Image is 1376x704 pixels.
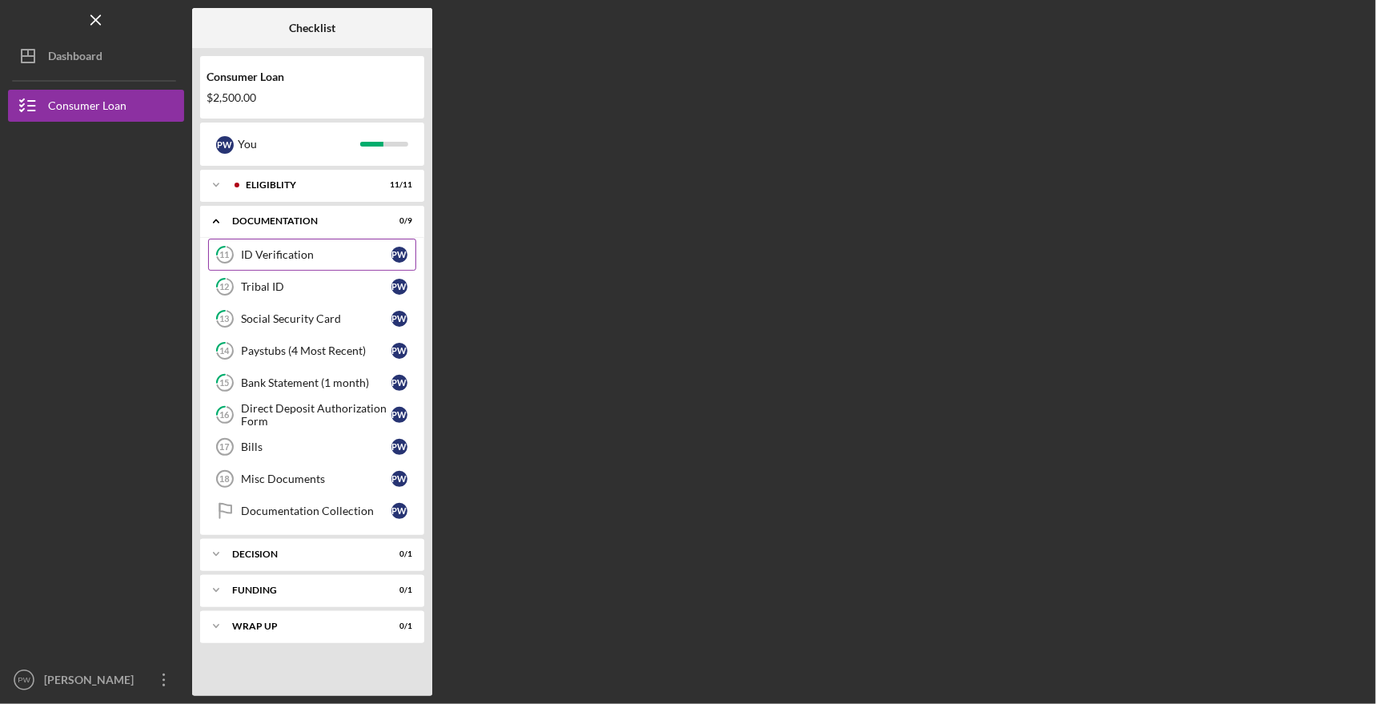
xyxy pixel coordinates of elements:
[383,549,412,559] div: 0 / 1
[232,216,372,226] div: Documentation
[216,136,234,154] div: P W
[391,279,407,295] div: P W
[8,90,184,122] button: Consumer Loan
[391,407,407,423] div: P W
[241,248,391,261] div: ID Verification
[391,375,407,391] div: P W
[391,343,407,359] div: P W
[289,22,335,34] b: Checklist
[208,495,416,527] a: Documentation CollectionPW
[391,439,407,455] div: P W
[241,441,391,453] div: Bills
[232,549,372,559] div: Decision
[208,271,416,303] a: 12Tribal IDPW
[391,311,407,327] div: P W
[241,376,391,389] div: Bank Statement (1 month)
[241,344,391,357] div: Paystubs (4 Most Recent)
[220,314,230,324] tspan: 13
[208,239,416,271] a: 11ID VerificationPW
[391,247,407,263] div: P W
[391,503,407,519] div: P W
[383,216,412,226] div: 0 / 9
[208,367,416,399] a: 15Bank Statement (1 month)PW
[246,180,372,190] div: Eligiblity
[48,90,126,126] div: Consumer Loan
[8,664,184,696] button: PW[PERSON_NAME]
[220,410,231,420] tspan: 16
[241,473,391,485] div: Misc Documents
[241,280,391,293] div: Tribal ID
[18,676,30,685] text: PW
[238,131,360,158] div: You
[8,40,184,72] button: Dashboard
[232,585,372,595] div: Funding
[232,622,372,631] div: Wrap up
[219,442,229,452] tspan: 17
[383,622,412,631] div: 0 / 1
[241,312,391,325] div: Social Security Card
[48,40,102,76] div: Dashboard
[219,474,229,484] tspan: 18
[220,378,230,388] tspan: 15
[208,431,416,463] a: 17BillsPW
[383,585,412,595] div: 0 / 1
[383,180,412,190] div: 11 / 11
[207,70,418,83] div: Consumer Loan
[208,335,416,367] a: 14Paystubs (4 Most Recent)PW
[208,463,416,495] a: 18Misc DocumentsPW
[241,402,391,428] div: Direct Deposit Authorization Form
[40,664,144,700] div: [PERSON_NAME]
[220,282,230,292] tspan: 12
[220,346,231,356] tspan: 14
[391,471,407,487] div: P W
[208,303,416,335] a: 13Social Security CardPW
[241,505,391,517] div: Documentation Collection
[207,91,418,104] div: $2,500.00
[220,250,230,260] tspan: 11
[208,399,416,431] a: 16Direct Deposit Authorization FormPW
